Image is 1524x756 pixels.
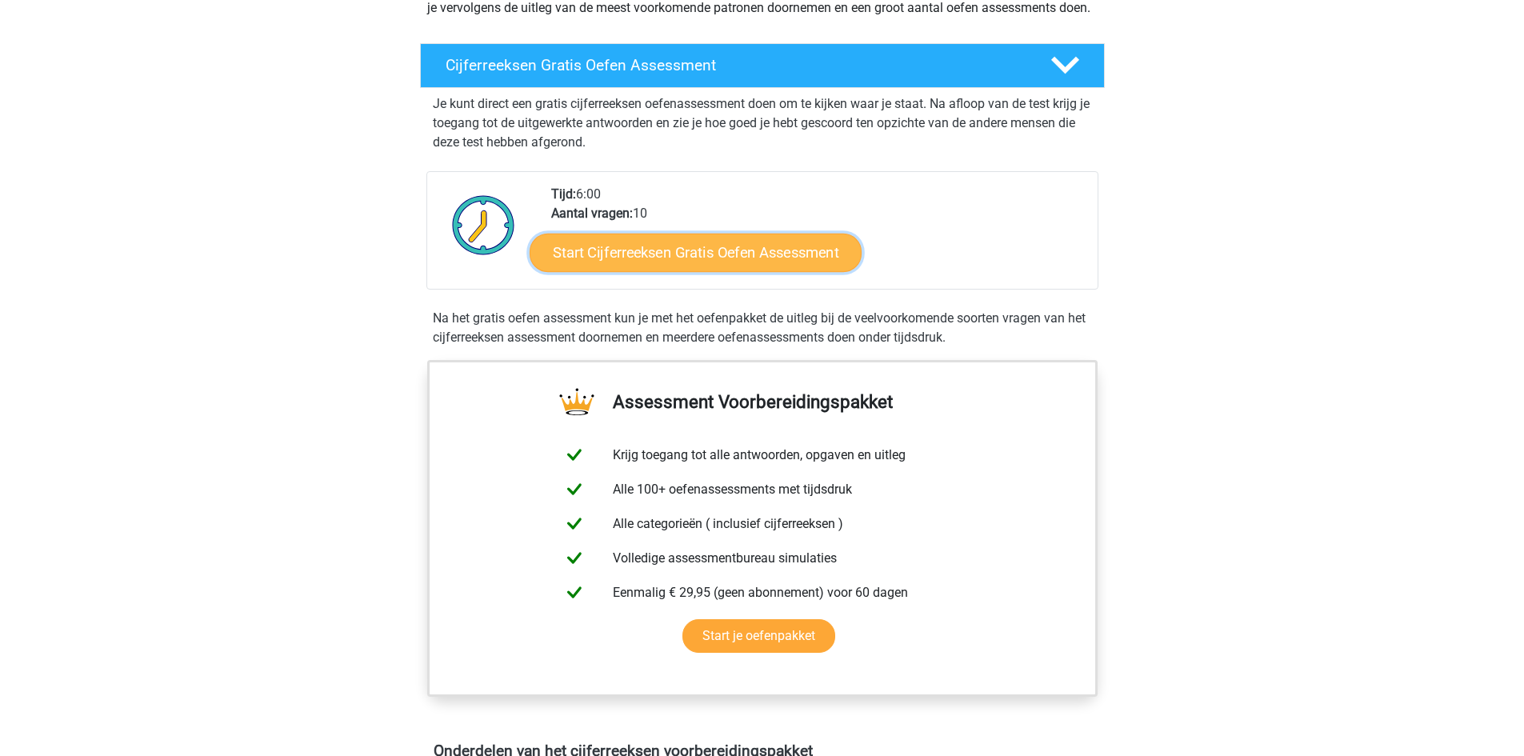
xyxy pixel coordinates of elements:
a: Start Cijferreeksen Gratis Oefen Assessment [530,233,862,271]
b: Aantal vragen: [551,206,633,221]
b: Tijd: [551,186,576,202]
div: Na het gratis oefen assessment kun je met het oefenpakket de uitleg bij de veelvoorkomende soorte... [426,309,1098,347]
p: Je kunt direct een gratis cijferreeksen oefenassessment doen om te kijken waar je staat. Na afloo... [433,94,1092,152]
a: Start je oefenpakket [682,619,835,653]
a: Cijferreeksen Gratis Oefen Assessment [414,43,1111,88]
h4: Cijferreeksen Gratis Oefen Assessment [446,56,1025,74]
img: Klok [443,185,524,265]
div: 6:00 10 [539,185,1097,289]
